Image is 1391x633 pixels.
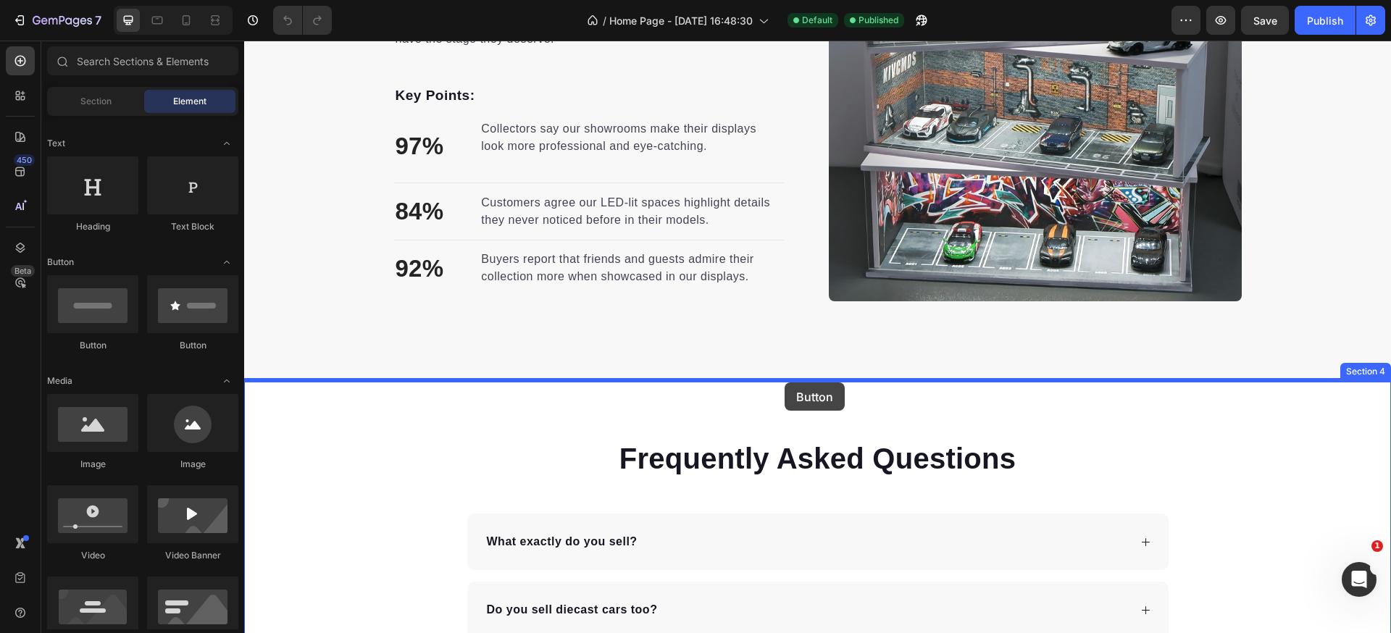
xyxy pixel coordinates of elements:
[14,154,35,166] div: 450
[802,14,832,27] span: Default
[1342,562,1377,597] iframe: Intercom live chat
[47,46,238,75] input: Search Sections & Elements
[215,132,238,155] span: Toggle open
[147,220,238,233] div: Text Block
[47,458,138,471] div: Image
[859,14,898,27] span: Published
[95,12,101,29] p: 7
[215,251,238,274] span: Toggle open
[11,265,35,277] div: Beta
[47,374,72,387] span: Media
[603,13,606,28] span: /
[609,13,753,28] span: Home Page - [DATE] 16:48:30
[273,6,332,35] div: Undo/Redo
[1307,13,1343,28] div: Publish
[47,549,138,562] div: Video
[47,137,65,150] span: Text
[47,339,138,352] div: Button
[244,41,1391,633] iframe: Design area
[147,339,238,352] div: Button
[173,95,206,108] span: Element
[47,256,74,269] span: Button
[47,220,138,233] div: Heading
[147,549,238,562] div: Video Banner
[1371,540,1383,552] span: 1
[1241,6,1289,35] button: Save
[1253,14,1277,27] span: Save
[80,95,112,108] span: Section
[1295,6,1356,35] button: Publish
[6,6,108,35] button: 7
[147,458,238,471] div: Image
[215,369,238,393] span: Toggle open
